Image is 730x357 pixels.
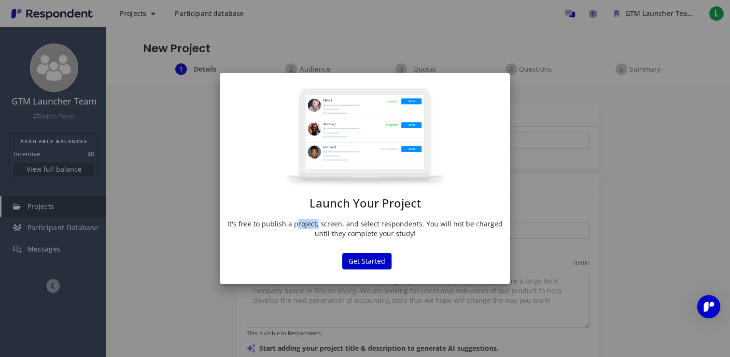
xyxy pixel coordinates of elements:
[697,295,720,318] div: Open Intercom Messenger
[220,73,510,284] md-dialog: Launch Your ...
[227,197,503,209] h1: Launch Your Project
[282,88,448,187] img: project-modal.png
[342,253,392,269] button: Get Started
[227,219,503,238] p: It's free to publish a project, screen, and select respondents. You will not be charged until the...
